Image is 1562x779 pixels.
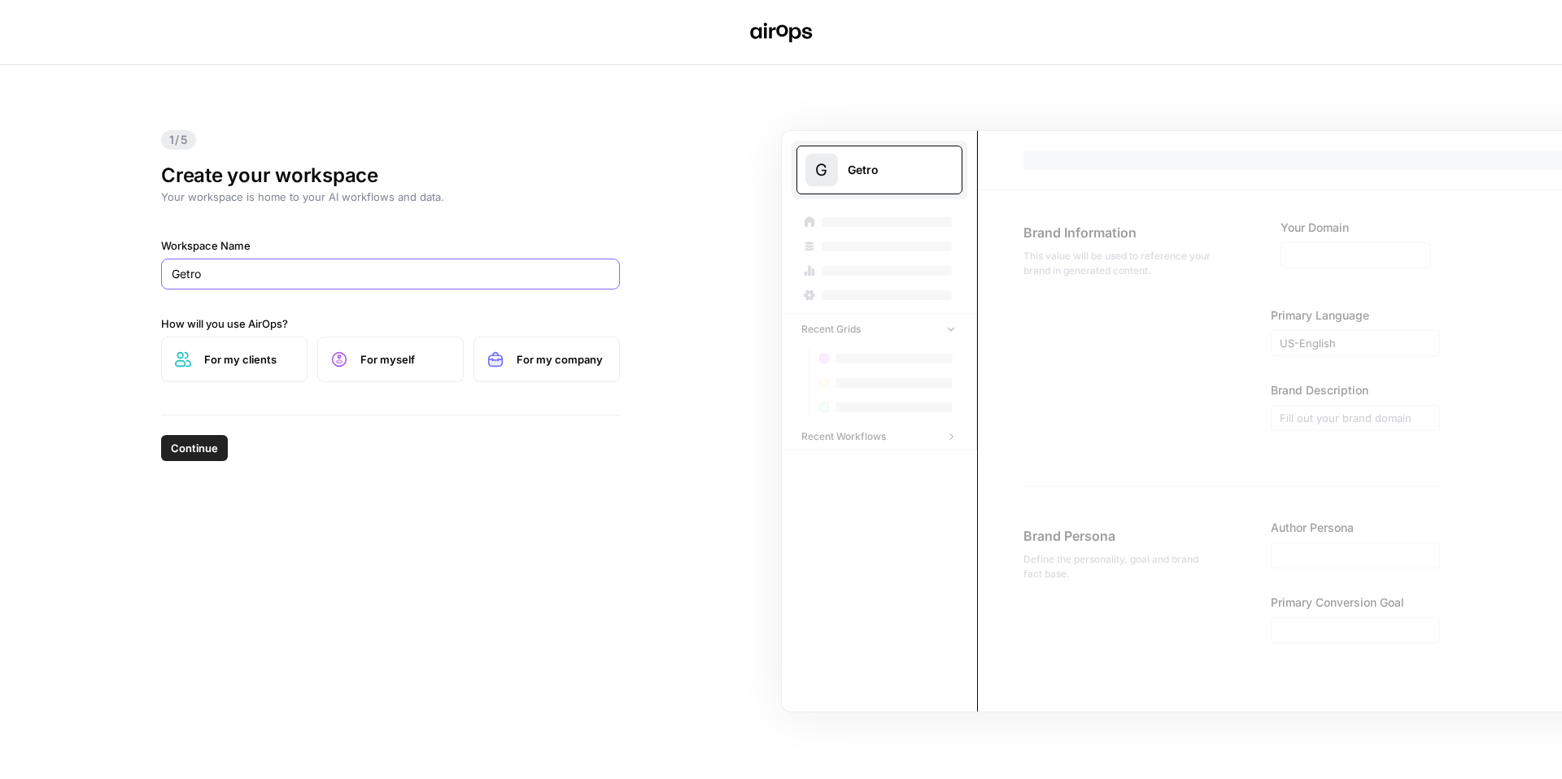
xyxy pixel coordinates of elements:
[161,163,620,189] h1: Create your workspace
[161,130,196,150] span: 1/5
[517,351,606,368] span: For my company
[815,159,827,181] span: G
[360,351,450,368] span: For myself
[172,266,609,282] input: SpaceOps
[161,237,620,254] label: Workspace Name
[161,189,620,205] p: Your workspace is home to your AI workflows and data.
[161,435,228,461] button: Continue
[204,351,294,368] span: For my clients
[161,316,620,332] label: How will you use AirOps?
[171,440,218,456] span: Continue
